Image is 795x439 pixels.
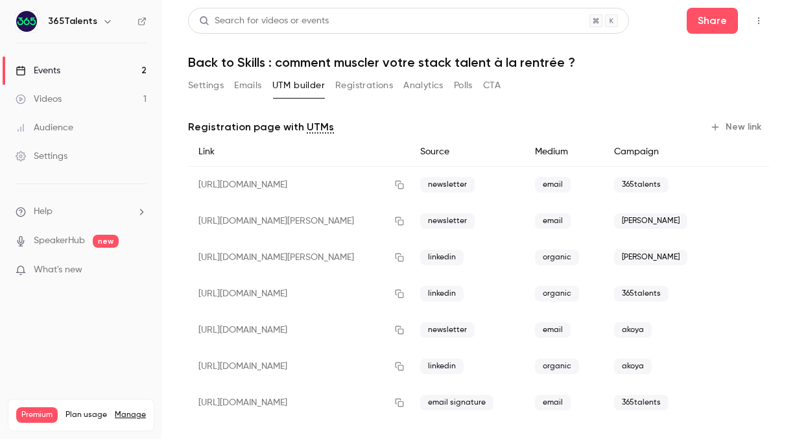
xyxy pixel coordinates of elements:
button: Analytics [403,75,444,96]
span: Help [34,205,53,219]
span: email [535,395,571,410]
div: Events [16,64,60,77]
span: [PERSON_NAME] [614,250,687,265]
span: email [535,213,571,229]
div: Source [410,137,525,167]
span: email signature [420,395,493,410]
div: Link [188,137,410,167]
span: linkedin [420,359,464,374]
span: organic [535,359,579,374]
button: Settings [188,75,224,96]
a: SpeakerHub [34,234,85,248]
span: newsletter [420,322,475,338]
div: [URL][DOMAIN_NAME] [188,312,410,348]
span: akoya [614,322,652,338]
span: email [535,322,571,338]
div: Settings [16,150,67,163]
li: help-dropdown-opener [16,205,147,219]
div: Audience [16,121,73,134]
span: organic [535,286,579,302]
img: 365Talents [16,11,37,32]
div: Campaign [604,137,718,167]
div: [URL][DOMAIN_NAME][PERSON_NAME] [188,203,410,239]
a: Manage [115,410,146,420]
div: [URL][DOMAIN_NAME] [188,167,410,204]
div: Search for videos or events [199,14,329,28]
div: [URL][DOMAIN_NAME][PERSON_NAME] [188,239,410,276]
span: 365talents [614,177,669,193]
button: Emails [234,75,261,96]
span: email [535,177,571,193]
span: Plan usage [65,410,107,420]
span: newsletter [420,177,475,193]
span: organic [535,250,579,265]
p: Registration page with [188,119,334,135]
div: Videos [16,93,62,106]
button: Polls [454,75,473,96]
span: 365talents [614,286,669,302]
button: UTM builder [272,75,325,96]
button: Share [687,8,738,34]
div: [URL][DOMAIN_NAME] [188,348,410,385]
div: [URL][DOMAIN_NAME] [188,385,410,421]
span: new [93,235,119,248]
span: akoya [614,359,652,374]
span: 365talents [614,395,669,410]
button: Registrations [335,75,393,96]
div: [URL][DOMAIN_NAME] [188,276,410,312]
h1: Back to Skills : comment muscler votre stack talent à la rentrée ? [188,54,769,70]
span: newsletter [420,213,475,229]
h6: 365Talents [48,15,97,28]
span: Premium [16,407,58,423]
span: [PERSON_NAME] [614,213,687,229]
iframe: Noticeable Trigger [131,265,147,276]
span: What's new [34,263,82,277]
div: Medium [525,137,604,167]
button: CTA [483,75,501,96]
a: UTMs [307,119,334,135]
button: New link [705,117,769,137]
span: linkedin [420,250,464,265]
span: linkedin [420,286,464,302]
